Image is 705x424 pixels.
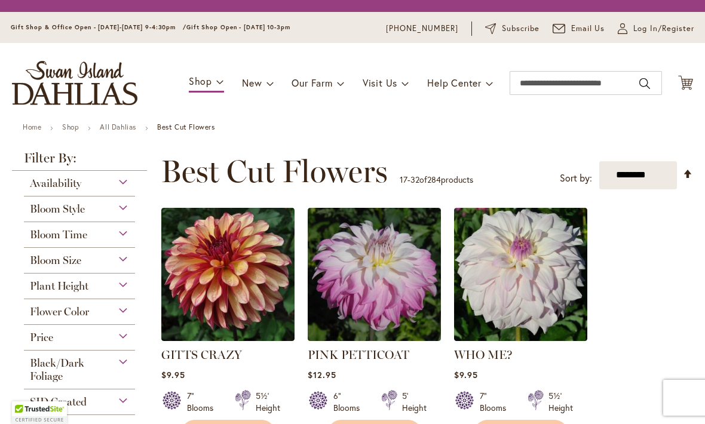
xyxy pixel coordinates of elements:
a: Home [23,122,41,131]
span: Bloom Size [30,254,81,267]
a: Log In/Register [618,23,694,35]
span: 32 [410,174,419,185]
a: WHO ME? [454,348,513,362]
a: store logo [12,61,137,105]
span: Log In/Register [633,23,694,35]
p: - of products [400,170,473,189]
img: Who Me? [454,208,587,341]
button: Search [639,74,650,93]
strong: Filter By: [12,152,147,171]
span: Bloom Style [30,202,85,216]
img: Gitts Crazy [161,208,295,341]
span: Availability [30,177,81,190]
a: Shop [62,122,79,131]
a: [PHONE_NUMBER] [386,23,458,35]
span: Best Cut Flowers [161,153,388,189]
span: $9.95 [454,369,478,380]
a: Subscribe [485,23,540,35]
a: Pink Petticoat [308,332,441,343]
span: Bloom Time [30,228,87,241]
span: Shop [189,75,212,87]
div: 6" Blooms [333,390,367,414]
span: $12.95 [308,369,336,380]
span: Help Center [427,76,482,89]
span: Plant Height [30,279,88,293]
span: Email Us [571,23,605,35]
label: Sort by: [560,167,592,189]
span: New [242,76,262,89]
iframe: Launch Accessibility Center [9,382,42,415]
div: 7" Blooms [187,390,220,414]
a: Email Us [553,23,605,35]
span: Gift Shop & Office Open - [DATE]-[DATE] 9-4:30pm / [11,23,186,31]
strong: Best Cut Flowers [157,122,215,131]
div: 5' Height [402,390,427,414]
span: 284 [427,174,441,185]
a: All Dahlias [100,122,136,131]
span: Our Farm [292,76,332,89]
span: Price [30,331,53,344]
a: Gitts Crazy [161,332,295,343]
span: Subscribe [502,23,540,35]
img: Pink Petticoat [308,208,441,341]
span: $9.95 [161,369,185,380]
span: Visit Us [363,76,397,89]
span: Gift Shop Open - [DATE] 10-3pm [186,23,290,31]
a: Who Me? [454,332,587,343]
a: PINK PETTICOAT [308,348,409,362]
span: 17 [400,174,407,185]
div: 5½' Height [256,390,280,414]
div: 7" Blooms [480,390,513,414]
span: Black/Dark Foliage [30,357,84,383]
span: SID Created [30,395,87,408]
a: GITTS CRAZY [161,348,242,362]
div: 5½' Height [548,390,573,414]
span: Flower Color [30,305,89,318]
